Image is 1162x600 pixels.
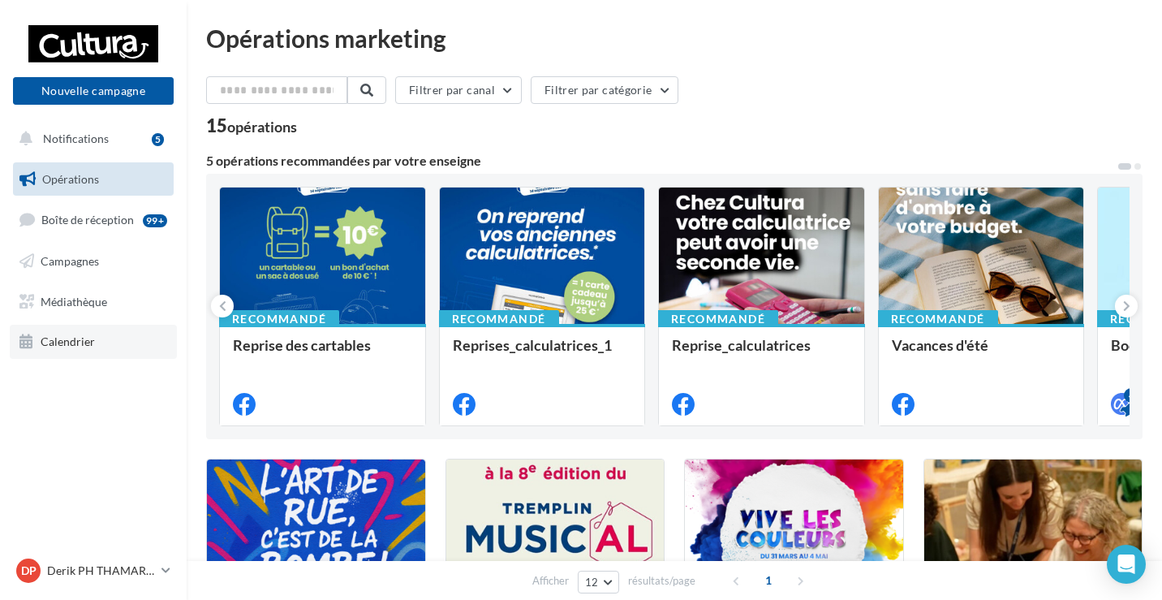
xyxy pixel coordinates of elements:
span: Notifications [43,132,109,145]
button: 12 [578,571,619,594]
div: Vacances d'été [892,337,1071,369]
span: Opérations [42,172,99,186]
button: Filtrer par canal [395,76,522,104]
div: Reprise des cartables [233,337,412,369]
a: Boîte de réception99+ [10,202,177,237]
div: Open Intercom Messenger [1107,545,1146,584]
span: 12 [585,576,599,589]
span: Campagnes [41,254,99,268]
button: Nouvelle campagne [13,77,174,105]
div: 5 [152,133,164,146]
span: Calendrier [41,335,95,348]
div: Recommandé [439,310,559,328]
div: 5 opérations recommandées par votre enseigne [206,154,1117,167]
span: 1 [755,568,781,594]
span: Boîte de réception [41,213,134,227]
span: Afficher [532,573,569,589]
div: Recommandé [658,310,778,328]
span: résultats/page [628,573,695,589]
div: Reprise_calculatrices [672,337,851,369]
div: Opérations marketing [206,26,1143,50]
div: 99+ [143,214,167,227]
span: DP [21,563,37,579]
a: Calendrier [10,325,177,359]
a: Opérations [10,162,177,196]
div: opérations [227,119,297,134]
div: 4 [1124,388,1138,403]
button: Filtrer par catégorie [531,76,678,104]
a: DP Derik PH THAMARET [13,555,174,586]
p: Derik PH THAMARET [47,563,155,579]
div: 15 [206,117,297,135]
div: Recommandé [878,310,998,328]
a: Médiathèque [10,285,177,319]
div: Recommandé [219,310,339,328]
span: Médiathèque [41,294,107,308]
div: Reprises_calculatrices_1 [453,337,632,369]
a: Campagnes [10,244,177,278]
button: Notifications 5 [10,122,170,156]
